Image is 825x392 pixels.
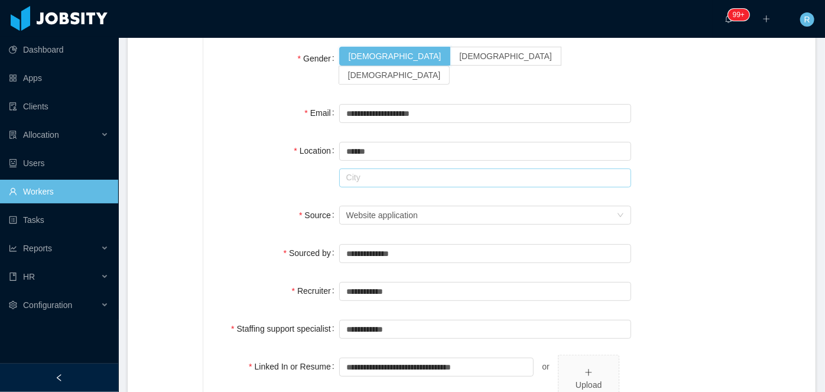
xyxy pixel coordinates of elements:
label: Sourced by [284,248,339,258]
span: HR [23,272,35,281]
i: icon: plus [762,15,771,23]
i: icon: solution [9,131,17,139]
label: Linked In or Resume [249,362,339,371]
label: Source [299,210,339,220]
a: icon: auditClients [9,95,109,118]
a: icon: profileTasks [9,208,109,232]
i: icon: book [9,273,17,281]
label: Staffing support specialist [231,324,339,333]
a: icon: userWorkers [9,180,109,203]
div: or [534,355,558,378]
label: Gender [298,54,339,63]
sup: 258 [728,9,749,21]
span: Configuration [23,300,72,310]
i: icon: line-chart [9,244,17,252]
a: icon: appstoreApps [9,66,109,90]
span: Allocation [23,130,59,140]
label: Location [294,146,339,155]
a: icon: pie-chartDashboard [9,38,109,61]
span: R [804,12,810,27]
a: icon: robotUsers [9,151,109,175]
input: Email [339,104,631,123]
span: [DEMOGRAPHIC_DATA] [348,70,441,80]
input: Linked In or Resume [339,358,534,377]
i: icon: plus [584,368,593,377]
i: icon: bell [725,15,733,23]
i: icon: setting [9,301,17,309]
label: Recruiter [292,286,339,296]
span: [DEMOGRAPHIC_DATA] [459,51,552,61]
div: Website application [346,206,418,224]
label: Email [304,108,339,118]
span: [DEMOGRAPHIC_DATA] [349,51,441,61]
span: Reports [23,244,52,253]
